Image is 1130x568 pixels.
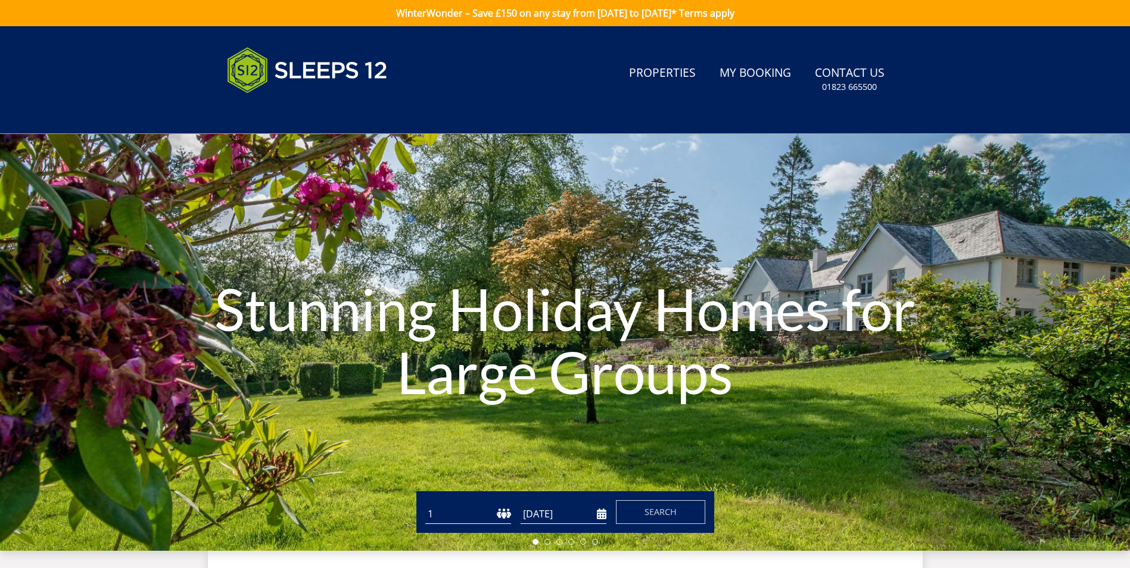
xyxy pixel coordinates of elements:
[624,60,701,87] a: Properties
[170,254,961,427] h1: Stunning Holiday Homes for Large Groups
[822,81,877,93] small: 01823 665500
[645,506,677,517] span: Search
[715,60,796,87] a: My Booking
[521,504,606,524] input: Arrival Date
[810,60,889,99] a: Contact Us01823 665500
[221,107,346,117] iframe: Customer reviews powered by Trustpilot
[616,500,705,524] button: Search
[227,40,388,100] img: Sleeps 12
